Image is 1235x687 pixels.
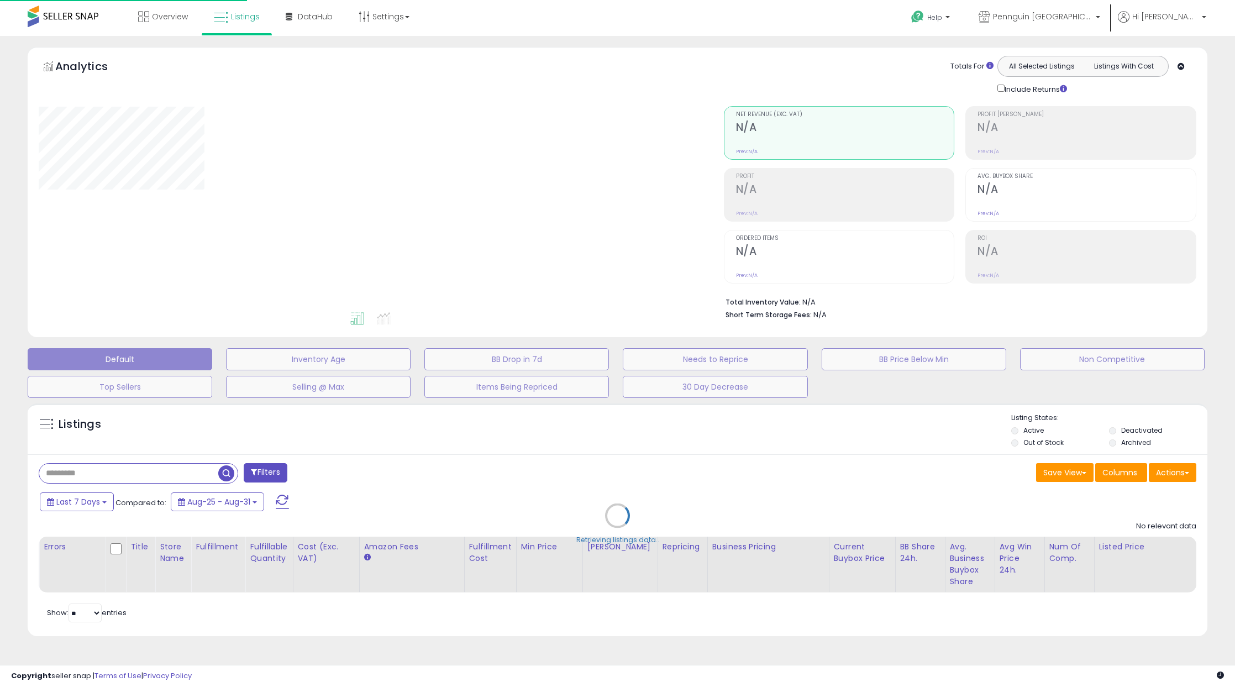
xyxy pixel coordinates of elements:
h2: N/A [978,121,1196,136]
small: Prev: N/A [978,272,999,279]
h2: N/A [736,245,954,260]
li: N/A [726,295,1188,308]
h2: N/A [978,183,1196,198]
h5: Analytics [55,59,129,77]
small: Prev: N/A [736,148,758,155]
b: Total Inventory Value: [726,297,801,307]
h2: N/A [736,183,954,198]
span: Net Revenue (Exc. VAT) [736,112,954,118]
span: Ordered Items [736,235,954,242]
h2: N/A [978,245,1196,260]
a: Terms of Use [94,670,141,681]
button: BB Price Below Min [822,348,1006,370]
div: Retrieving listings data.. [576,535,659,545]
span: Help [927,13,942,22]
small: Prev: N/A [978,148,999,155]
span: ROI [978,235,1196,242]
h2: N/A [736,121,954,136]
div: seller snap | | [11,671,192,681]
button: All Selected Listings [1001,59,1083,74]
button: Items Being Repriced [424,376,609,398]
button: Inventory Age [226,348,411,370]
span: Profit [736,174,954,180]
button: Default [28,348,212,370]
div: Include Returns [989,82,1080,95]
span: Avg. Buybox Share [978,174,1196,180]
button: Needs to Reprice [623,348,807,370]
span: Overview [152,11,188,22]
div: Totals For [950,61,994,72]
button: 30 Day Decrease [623,376,807,398]
button: Listings With Cost [1082,59,1165,74]
a: Help [902,2,961,36]
span: N/A [813,310,827,320]
small: Prev: N/A [978,210,999,217]
span: DataHub [298,11,333,22]
button: Selling @ Max [226,376,411,398]
button: BB Drop in 7d [424,348,609,370]
i: Get Help [911,10,924,24]
small: Prev: N/A [736,210,758,217]
small: Prev: N/A [736,272,758,279]
span: Profit [PERSON_NAME] [978,112,1196,118]
span: Pennguin [GEOGRAPHIC_DATA] [993,11,1092,22]
button: Non Competitive [1020,348,1205,370]
a: Privacy Policy [143,670,192,681]
button: Top Sellers [28,376,212,398]
strong: Copyright [11,670,51,681]
span: Listings [231,11,260,22]
span: Hi [PERSON_NAME] [1132,11,1199,22]
a: Hi [PERSON_NAME] [1118,11,1206,36]
b: Short Term Storage Fees: [726,310,812,319]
